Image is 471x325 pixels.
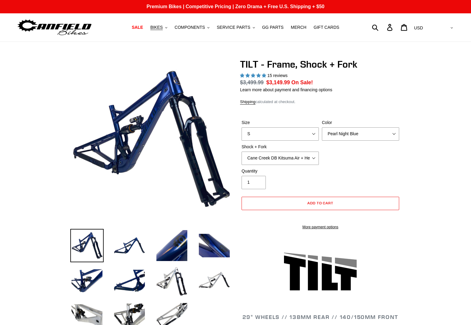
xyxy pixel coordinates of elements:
[240,87,332,92] a: Learn more about payment and financing options
[375,21,391,34] input: Search
[113,264,146,297] img: Load image into Gallery viewer, TILT - Frame, Shock + Fork
[291,79,313,86] span: On Sale!
[242,119,319,126] label: Size
[291,25,306,30] span: MERCH
[147,23,170,32] button: BIKES
[322,119,399,126] label: Color
[17,18,92,37] img: Canfield Bikes
[113,229,146,262] img: Load image into Gallery viewer, TILT - Frame, Shock + Fork
[288,23,309,32] a: MERCH
[307,201,334,205] span: Add to cart
[198,229,231,262] img: Load image into Gallery viewer, TILT - Frame, Shock + Fork
[132,25,143,30] span: SALE
[175,25,205,30] span: COMPONENTS
[129,23,146,32] a: SALE
[259,23,287,32] a: GG PARTS
[242,313,398,320] span: 29" WHEELS // 138mm REAR // 140/150mm FRONT
[314,25,339,30] span: GIFT CARDS
[242,144,319,150] label: Shock + Fork
[262,25,284,30] span: GG PARTS
[198,264,231,297] img: Load image into Gallery viewer, TILT - Frame, Shock + Fork
[150,25,163,30] span: BIKES
[155,229,189,262] img: Load image into Gallery viewer, TILT - Frame, Shock + Fork
[155,264,189,297] img: Load image into Gallery viewer, TILT - Frame, Shock + Fork
[242,168,319,174] label: Quantity
[240,99,401,105] div: calculated at checkout.
[240,99,256,105] a: Shipping
[311,23,342,32] a: GIFT CARDS
[172,23,212,32] button: COMPONENTS
[266,79,290,85] span: $3,149.99
[70,264,104,297] img: Load image into Gallery viewer, TILT - Frame, Shock + Fork
[240,59,401,70] h1: TILT - Frame, Shock + Fork
[217,25,250,30] span: SERVICE PARTS
[240,79,264,85] s: $3,499.99
[242,224,399,230] a: More payment options
[240,73,267,78] span: 5.00 stars
[70,229,104,262] img: Load image into Gallery viewer, TILT - Frame, Shock + Fork
[242,197,399,210] button: Add to cart
[267,73,288,78] span: 15 reviews
[214,23,258,32] button: SERVICE PARTS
